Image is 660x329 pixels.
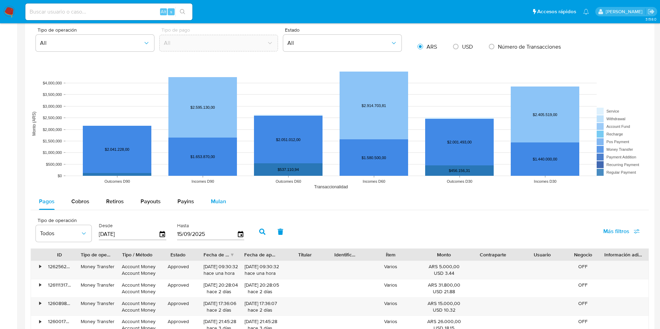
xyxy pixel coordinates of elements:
a: Salir [647,8,655,15]
button: search-icon [175,7,190,17]
span: Alt [161,8,166,15]
a: Notificaciones [583,9,589,15]
p: gustavo.deseta@mercadolibre.com [606,8,645,15]
input: Buscar usuario o caso... [25,7,192,16]
span: 3.158.0 [645,16,657,22]
span: s [170,8,172,15]
span: Accesos rápidos [537,8,576,15]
